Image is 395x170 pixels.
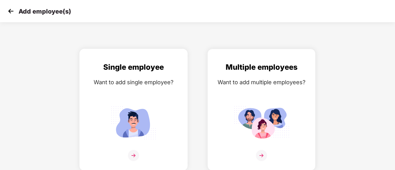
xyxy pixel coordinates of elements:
img: svg+xml;base64,PHN2ZyB4bWxucz0iaHR0cDovL3d3dy53My5vcmcvMjAwMC9zdmciIHdpZHRoPSIzNiIgaGVpZ2h0PSIzNi... [256,150,267,161]
img: svg+xml;base64,PHN2ZyB4bWxucz0iaHR0cDovL3d3dy53My5vcmcvMjAwMC9zdmciIHdpZHRoPSIzNiIgaGVpZ2h0PSIzNi... [128,150,139,161]
div: Multiple employees [214,61,309,73]
div: Want to add multiple employees? [214,78,309,87]
img: svg+xml;base64,PHN2ZyB4bWxucz0iaHR0cDovL3d3dy53My5vcmcvMjAwMC9zdmciIGlkPSJNdWx0aXBsZV9lbXBsb3llZS... [234,103,289,142]
div: Want to add single employee? [86,78,181,87]
img: svg+xml;base64,PHN2ZyB4bWxucz0iaHR0cDovL3d3dy53My5vcmcvMjAwMC9zdmciIHdpZHRoPSIzMCIgaGVpZ2h0PSIzMC... [6,6,15,16]
div: Single employee [86,61,181,73]
p: Add employee(s) [19,8,71,15]
img: svg+xml;base64,PHN2ZyB4bWxucz0iaHR0cDovL3d3dy53My5vcmcvMjAwMC9zdmciIGlkPSJTaW5nbGVfZW1wbG95ZWUiIH... [106,103,161,142]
